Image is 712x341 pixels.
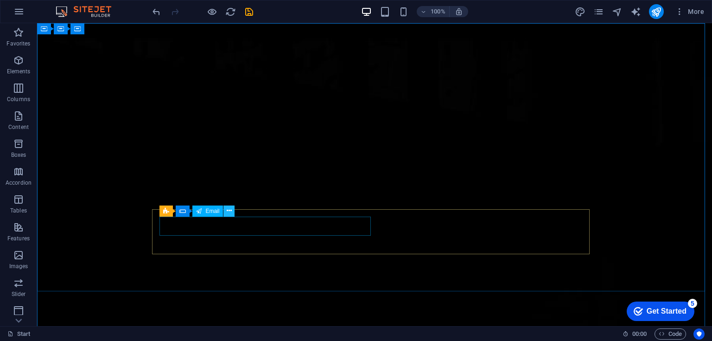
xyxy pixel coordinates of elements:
p: Favorites [6,40,30,47]
button: Code [655,328,686,340]
button: publish [649,4,664,19]
span: Code [659,328,682,340]
div: Get Started 5 items remaining, 0% complete [7,5,75,24]
p: Slider [12,290,26,298]
p: Features [7,235,30,242]
div: Get Started [27,10,67,19]
button: 100% [417,6,450,17]
i: AI Writer [630,6,641,17]
h6: 100% [431,6,445,17]
span: More [675,7,704,16]
button: text_generator [630,6,642,17]
div: 5 [69,2,78,11]
p: Content [8,123,29,131]
p: Tables [10,207,27,214]
p: Images [9,263,28,270]
i: Undo: Delete elements (Ctrl+Z) [151,6,162,17]
button: navigator [612,6,623,17]
i: On resize automatically adjust zoom level to fit chosen device. [455,7,463,16]
a: Click to cancel selection. Double-click to open Pages [7,328,31,340]
img: Editor Logo [53,6,123,17]
span: Email [205,208,219,214]
span: : [639,330,640,337]
p: Accordion [6,179,32,187]
button: pages [593,6,604,17]
h6: Session time [623,328,647,340]
p: Columns [7,96,30,103]
i: Publish [651,6,661,17]
button: undo [151,6,162,17]
button: More [671,4,708,19]
p: Boxes [11,151,26,159]
i: Design (Ctrl+Alt+Y) [575,6,585,17]
span: 00 00 [632,328,647,340]
button: save [243,6,254,17]
button: design [575,6,586,17]
button: Usercentrics [693,328,705,340]
i: Navigator [612,6,623,17]
i: Pages (Ctrl+Alt+S) [593,6,604,17]
p: Elements [7,68,31,75]
button: reload [225,6,236,17]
